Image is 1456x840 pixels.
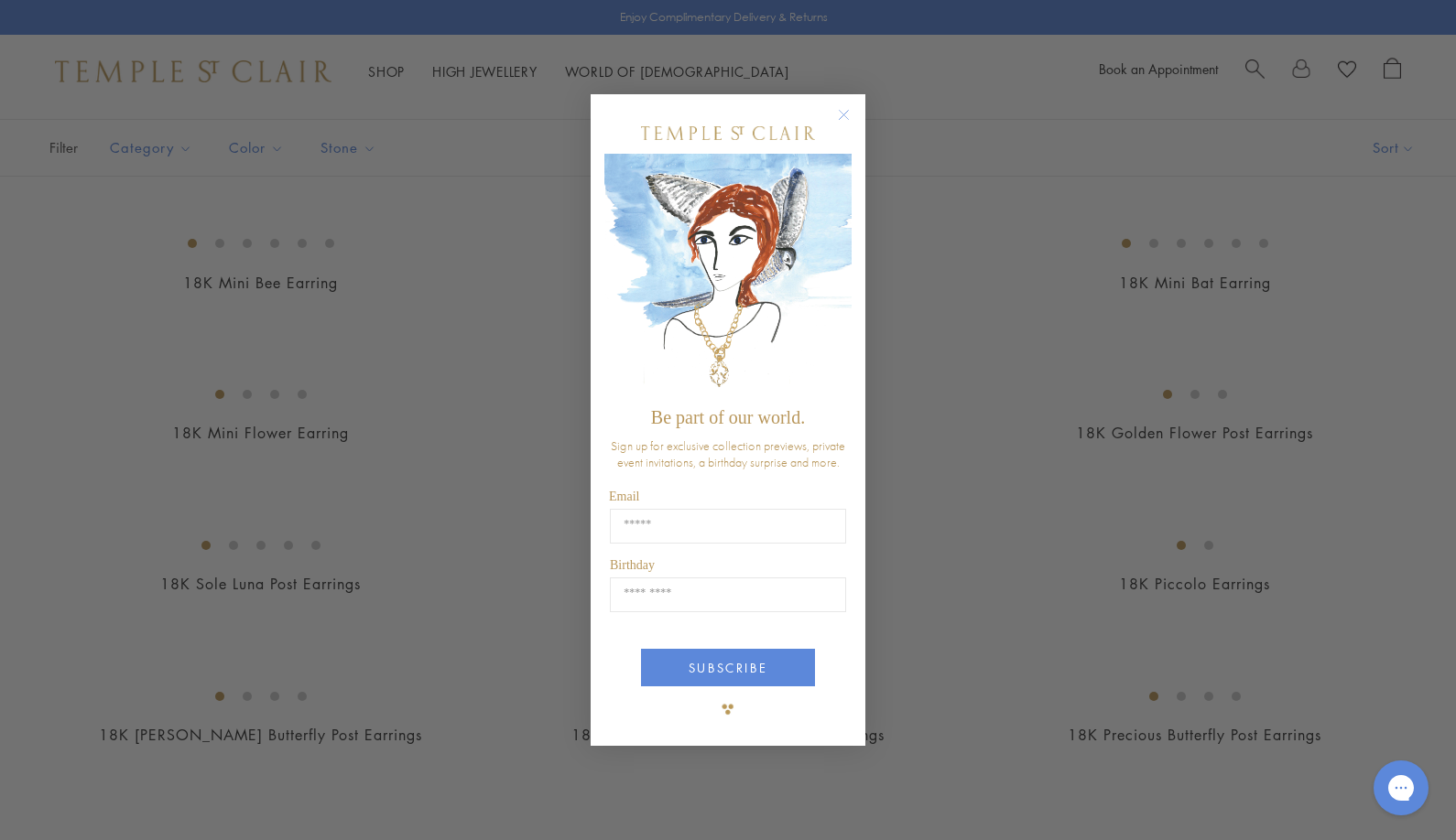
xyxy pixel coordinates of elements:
img: c4a9eb12-d91a-4d4a-8ee0-386386f4f338.jpeg [604,154,852,398]
button: Close dialog [842,113,864,135]
span: Be part of our world. [651,407,805,427]
img: TSC [710,691,746,727]
img: Temple St. Clair [641,126,815,140]
span: Email [609,490,639,503]
span: Sign up for exclusive collection previews, private event invitations, a birthday surprise and more. [611,437,845,470]
input: Email [610,509,846,544]
button: SUBSCRIBE [641,649,815,686]
iframe: Gorgias live chat messenger [1364,754,1438,822]
span: Birthday [610,558,655,572]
